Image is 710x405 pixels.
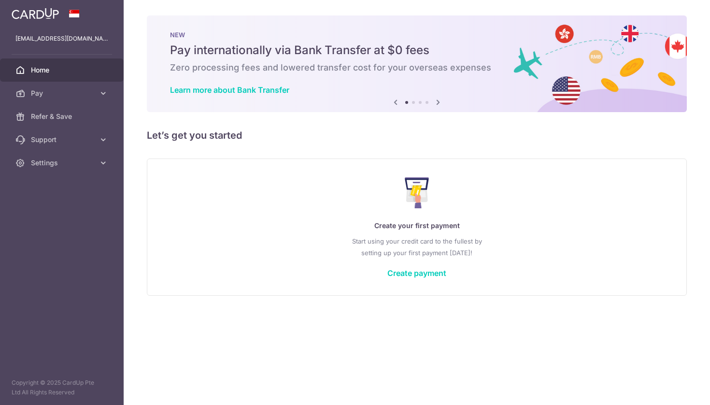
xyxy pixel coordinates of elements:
[31,112,95,121] span: Refer & Save
[15,34,108,43] p: [EMAIL_ADDRESS][DOMAIN_NAME]
[31,135,95,145] span: Support
[170,85,289,95] a: Learn more about Bank Transfer
[167,235,667,259] p: Start using your credit card to the fullest by setting up your first payment [DATE]!
[31,65,95,75] span: Home
[405,177,429,208] img: Make Payment
[12,8,59,19] img: CardUp
[387,268,446,278] a: Create payment
[170,31,664,39] p: NEW
[31,158,95,168] span: Settings
[147,15,687,112] img: Bank transfer banner
[167,220,667,231] p: Create your first payment
[147,128,687,143] h5: Let’s get you started
[170,62,664,73] h6: Zero processing fees and lowered transfer cost for your overseas expenses
[31,88,95,98] span: Pay
[170,43,664,58] h5: Pay internationally via Bank Transfer at $0 fees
